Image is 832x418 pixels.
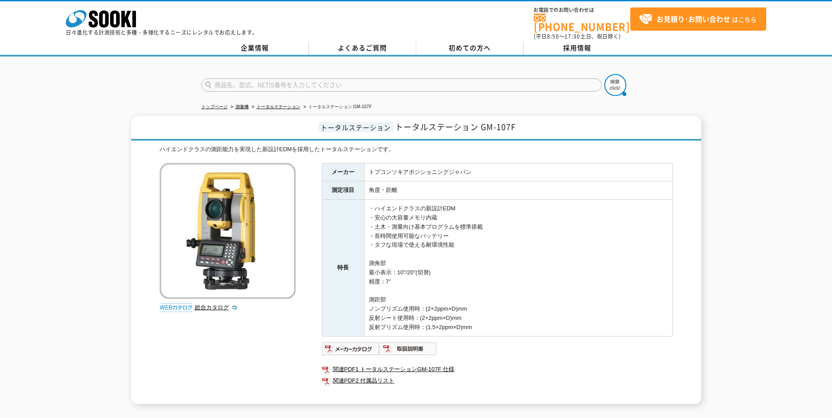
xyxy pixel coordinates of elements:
[195,304,238,311] a: 総合カタログ
[322,375,673,386] a: 関連PDF2 付属品リスト
[66,30,258,35] p: 日々進化する計測技術と多種・多様化するニーズにレンタルでお応えします。
[630,7,766,31] a: お見積り･お問い合わせはこちら
[309,42,416,55] a: よくあるご質問
[524,42,631,55] a: 採用情報
[201,78,602,92] input: 商品名、型式、NETIS番号を入力してください
[395,121,516,133] span: トータルステーション GM-107F
[160,145,673,154] div: ハイエンドクラスの測距能力を実現した新設計EDMを採用したトータルステーションです。
[547,32,559,40] span: 8:50
[322,181,364,200] th: 測定項目
[604,74,626,96] img: btn_search.png
[364,163,672,181] td: トプコンソキアポジショニングジャパン
[449,43,491,53] span: 初めての方へ
[160,303,193,312] img: webカタログ
[364,200,672,337] td: ・ハイエンドクラスの新設計EDM ・安心の大容量メモリ内蔵 ・土木・測量向け基本プログラムを標準搭載 ・長時間使用可能なバッテリー ・タフな現場で使える耐環境性能 測角部 最小表示：10"/20...
[322,163,364,181] th: メーカー
[201,104,228,109] a: トップページ
[302,103,372,112] li: トータルステーション GM-107F
[379,342,437,356] img: 取扱説明書
[564,32,580,40] span: 17:30
[236,104,249,109] a: 測量機
[160,163,296,299] img: トータルステーション GM-107F
[201,42,309,55] a: 企業情報
[322,200,364,337] th: 特長
[257,104,300,109] a: トータルステーション
[379,348,437,354] a: 取扱説明書
[322,342,379,356] img: メーカーカタログ
[657,14,730,24] strong: お見積り･お問い合わせ
[318,122,393,132] span: トータルステーション
[534,32,621,40] span: (平日 ～ 土日、祝日除く)
[416,42,524,55] a: 初めての方へ
[322,348,379,354] a: メーカーカタログ
[364,181,672,200] td: 角度・距離
[639,13,757,26] span: はこちら
[322,364,673,375] a: 関連PDF1 トータルステーションGM-107F 仕様
[534,14,630,32] a: [PHONE_NUMBER]
[534,7,630,13] span: お電話でのお問い合わせは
